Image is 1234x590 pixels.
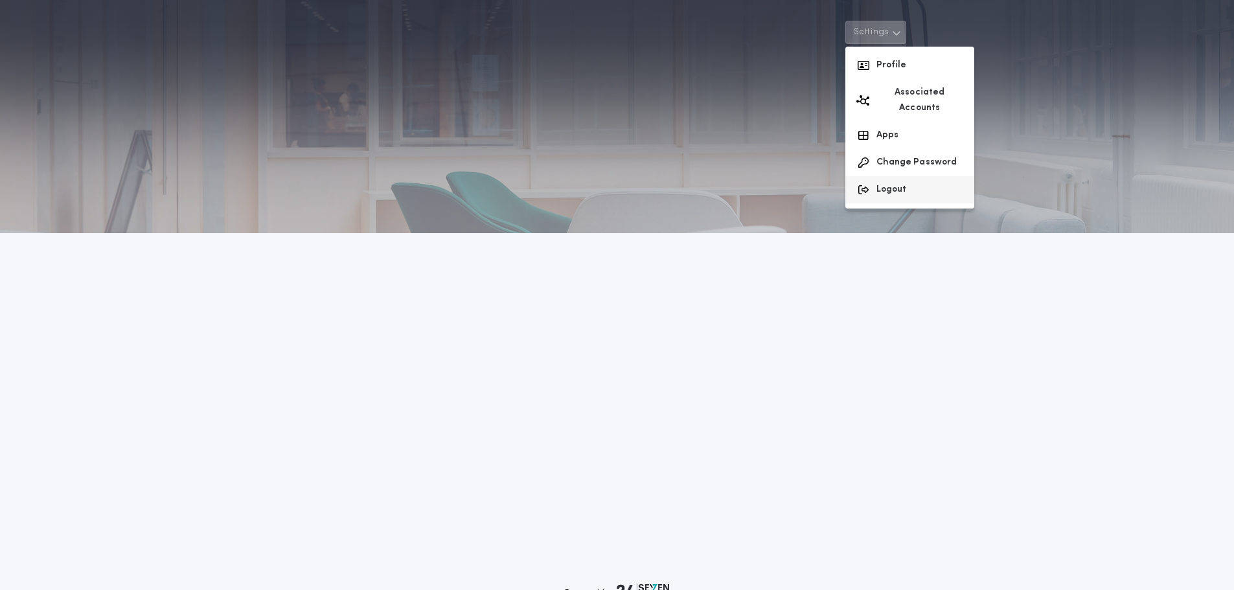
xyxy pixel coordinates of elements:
div: Settings [845,47,974,209]
button: Associated Accounts [845,79,974,122]
button: Profile [845,52,974,79]
button: Apps [845,122,974,149]
button: Settings [845,21,906,44]
button: Change Password [845,149,974,176]
button: Logout [845,176,974,203]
